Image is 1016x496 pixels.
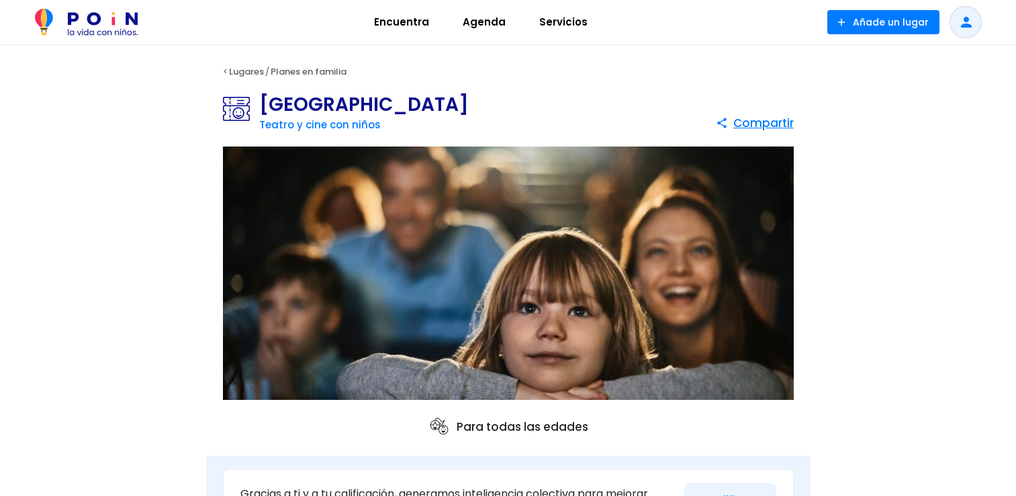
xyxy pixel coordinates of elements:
h1: [GEOGRAPHIC_DATA] [259,95,469,114]
a: Teatro y cine con niños [259,118,381,132]
span: Encuentra [368,11,435,33]
img: ages icon [428,416,450,438]
a: Planes en familia [271,65,347,78]
img: Teatro y cine con niños [223,95,259,122]
a: Encuentra [357,6,446,38]
a: Agenda [446,6,522,38]
button: Compartir [716,111,794,135]
img: Teatros del Canal [223,147,794,401]
button: Añade un lugar [827,10,939,34]
span: Agenda [457,11,512,33]
a: Lugares [229,65,264,78]
p: Para todas las edades [428,416,588,438]
div: < / [206,62,811,82]
span: Servicios [533,11,594,33]
a: Servicios [522,6,604,38]
img: POiN [35,9,138,36]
